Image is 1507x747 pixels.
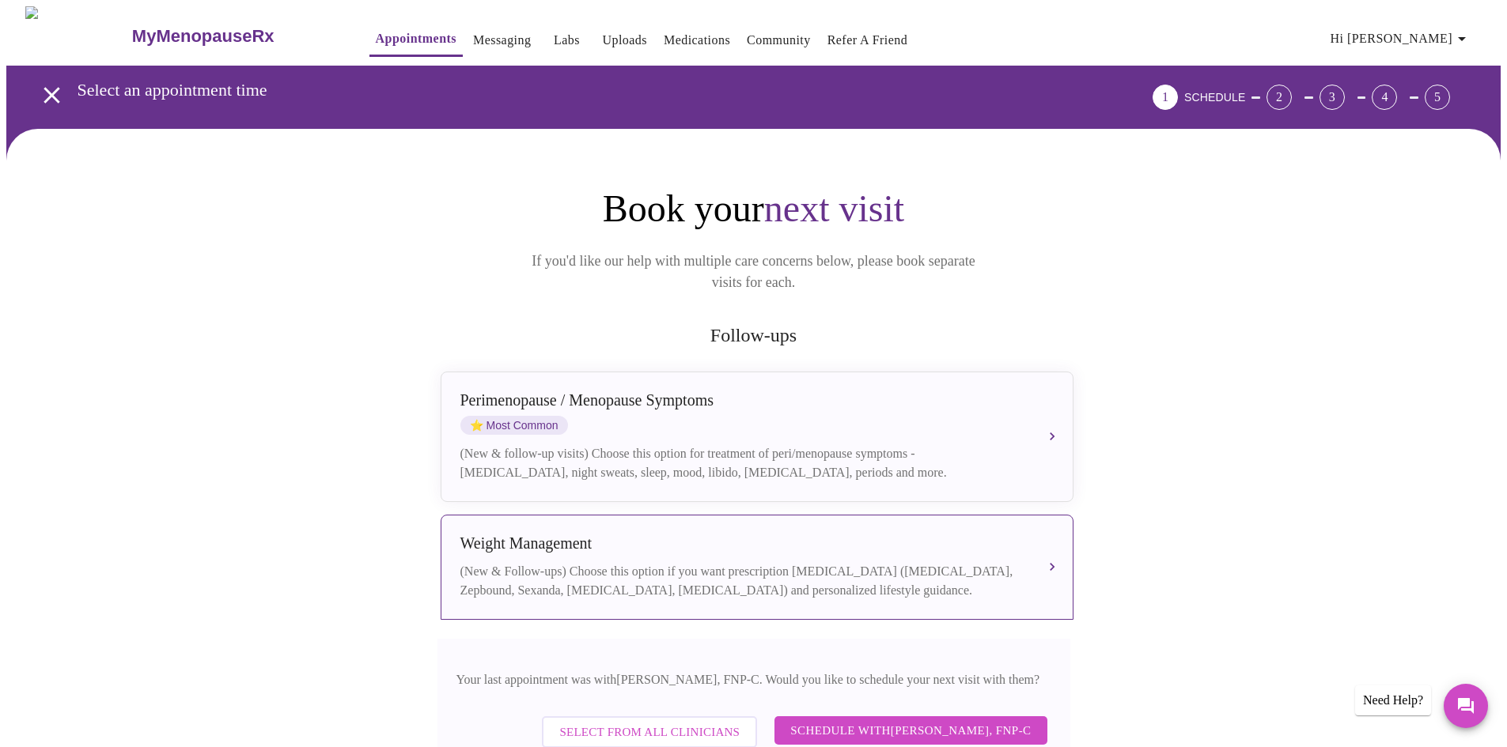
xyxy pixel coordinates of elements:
div: Perimenopause / Menopause Symptoms [460,391,1022,409]
button: Community [740,25,817,56]
button: Messages [1444,684,1488,728]
p: Your last appointment was with [PERSON_NAME], FNP-C . Would you like to schedule your next visit ... [456,670,1051,689]
span: Schedule with [PERSON_NAME], FNP-C [790,720,1031,741]
div: (New & Follow-ups) Choose this option if you want prescription [MEDICAL_DATA] ([MEDICAL_DATA], Ze... [460,562,1022,600]
h3: Select an appointment time [78,80,1065,100]
button: Refer a Friend [821,25,914,56]
div: 1 [1153,85,1178,110]
a: Labs [554,29,580,51]
button: Medications [657,25,736,56]
button: Messaging [467,25,537,56]
a: Refer a Friend [827,29,908,51]
span: star [470,419,483,432]
a: Messaging [473,29,531,51]
button: Labs [541,25,592,56]
button: Weight Management(New & Follow-ups) Choose this option if you want prescription [MEDICAL_DATA] ([... [441,515,1073,620]
span: Hi [PERSON_NAME] [1331,28,1471,50]
a: Medications [664,29,730,51]
span: SCHEDULE [1184,91,1245,104]
span: Most Common [460,416,568,435]
div: 2 [1267,85,1292,110]
span: Select from All Clinicians [559,722,740,742]
a: Appointments [376,28,456,50]
div: 5 [1425,85,1450,110]
img: MyMenopauseRx Logo [25,6,130,66]
button: Hi [PERSON_NAME] [1324,23,1478,55]
p: If you'd like our help with multiple care concerns below, please book separate visits for each. [510,251,998,293]
div: 4 [1372,85,1397,110]
h2: Follow-ups [437,325,1070,346]
button: Schedule with[PERSON_NAME], FNP-C [774,716,1047,745]
span: next visit [764,187,904,229]
div: 3 [1320,85,1345,110]
div: (New & follow-up visits) Choose this option for treatment of peri/menopause symptoms - [MEDICAL_D... [460,444,1022,482]
h3: MyMenopauseRx [132,26,275,47]
h1: Book your [437,186,1070,232]
button: Perimenopause / Menopause SymptomsstarMost Common(New & follow-up visits) Choose this option for ... [441,372,1073,502]
button: Appointments [369,23,463,57]
a: Uploads [602,29,647,51]
div: Need Help? [1355,685,1431,715]
button: open drawer [28,72,75,119]
button: Uploads [596,25,653,56]
a: Community [747,29,811,51]
a: MyMenopauseRx [130,9,337,64]
div: Weight Management [460,534,1022,553]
